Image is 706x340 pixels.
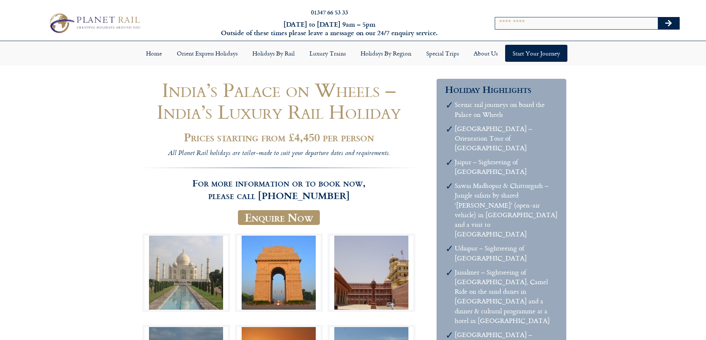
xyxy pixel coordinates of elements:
a: Holidays by Rail [245,45,302,62]
li: Scenic rail journeys on board the Palace on Wheels [455,100,557,119]
h2: Prices starting from £4,450 per person [140,131,418,144]
a: About Us [466,45,505,62]
li: Jaipur – Sightseeing of [GEOGRAPHIC_DATA] [455,157,557,177]
a: Enquire Now [238,210,320,225]
li: Jaisalmer – Sightseeing of [GEOGRAPHIC_DATA], Camel Ride on the sand dunes in [GEOGRAPHIC_DATA] a... [455,267,557,326]
li: Udaipur – Sightseeing of [GEOGRAPHIC_DATA] [455,243,557,263]
button: Search [658,17,679,29]
img: India Gate [242,236,316,310]
a: Holidays by Region [353,45,419,62]
h6: [DATE] to [DATE] 9am – 5pm Outside of these times please leave a message on our 24/7 enquiry serv... [190,20,469,37]
a: Orient Express Holidays [169,45,245,62]
h3: For more information or to book now, please call [PHONE_NUMBER] [140,167,418,201]
nav: Menu [4,45,702,62]
h3: Holiday Highlights [445,83,557,95]
li: [GEOGRAPHIC_DATA] – Orientation Tour of [GEOGRAPHIC_DATA] [455,124,557,153]
a: Start your Journey [505,45,567,62]
a: Home [139,45,169,62]
i: All Planet Rail holidays are tailor-made to suit your departure dates and requirements. [168,148,390,159]
img: Planet Rail Train Holidays Logo [46,11,143,35]
h1: India’s Palace on Wheels – India’s Luxury Rail Holiday [140,79,418,122]
a: Special Trips [419,45,466,62]
a: Luxury Trains [302,45,353,62]
li: Sawai Madhopur & Chittorgarh – Jungle safaris by shared ‘[PERSON_NAME]’ (open-air vehicle) in [GE... [455,181,557,239]
a: 01347 66 53 33 [311,8,348,16]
